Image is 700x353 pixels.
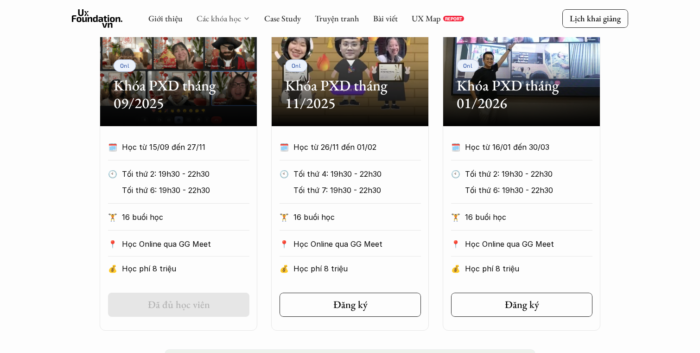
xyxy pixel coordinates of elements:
[451,167,460,181] p: 🕙
[465,167,592,181] p: Tối thứ 2: 19h30 - 22h30
[451,262,460,276] p: 💰
[120,62,130,69] p: Onl
[293,167,421,181] p: Tối thứ 4: 19h30 - 22h30
[285,77,415,112] h2: Khóa PXD tháng 11/2025
[122,237,249,251] p: Học Online qua GG Meet
[122,167,249,181] p: Tối thứ 2: 19h30 - 22h30
[465,210,592,224] p: 16 buổi học
[108,167,117,181] p: 🕙
[264,13,301,24] a: Case Study
[108,240,117,249] p: 📍
[122,140,232,154] p: Học từ 15/09 đến 27/11
[122,183,249,197] p: Tối thứ 6: 19h30 - 22h30
[280,262,289,276] p: 💰
[122,210,249,224] p: 16 buổi học
[465,237,592,251] p: Học Online qua GG Meet
[463,62,473,69] p: Onl
[570,13,621,24] p: Lịch khai giảng
[465,262,592,276] p: Học phí 8 triệu
[280,140,289,154] p: 🗓️
[280,240,289,249] p: 📍
[280,167,289,181] p: 🕙
[280,210,289,224] p: 🏋️
[451,140,460,154] p: 🗓️
[108,210,117,224] p: 🏋️
[148,299,210,311] h5: Đã đủ học viên
[293,237,421,251] p: Học Online qua GG Meet
[457,77,586,112] h2: Khóa PXD tháng 01/2026
[412,13,441,24] a: UX Map
[108,140,117,154] p: 🗓️
[197,13,241,24] a: Các khóa học
[293,262,421,276] p: Học phí 8 triệu
[465,183,592,197] p: Tối thứ 6: 19h30 - 22h30
[451,210,460,224] p: 🏋️
[293,183,421,197] p: Tối thứ 7: 19h30 - 22h30
[122,262,249,276] p: Học phí 8 triệu
[445,16,462,21] p: REPORT
[148,13,183,24] a: Giới thiệu
[108,262,117,276] p: 💰
[280,293,421,317] a: Đăng ký
[315,13,359,24] a: Truyện tranh
[293,140,404,154] p: Học từ 26/11 đến 01/02
[505,299,539,311] h5: Đăng ký
[451,293,592,317] a: Đăng ký
[443,16,464,21] a: REPORT
[333,299,368,311] h5: Đăng ký
[451,240,460,249] p: 📍
[114,77,243,112] h2: Khóa PXD tháng 09/2025
[293,210,421,224] p: 16 buổi học
[562,9,628,27] a: Lịch khai giảng
[292,62,301,69] p: Onl
[373,13,398,24] a: Bài viết
[465,140,575,154] p: Học từ 16/01 đến 30/03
